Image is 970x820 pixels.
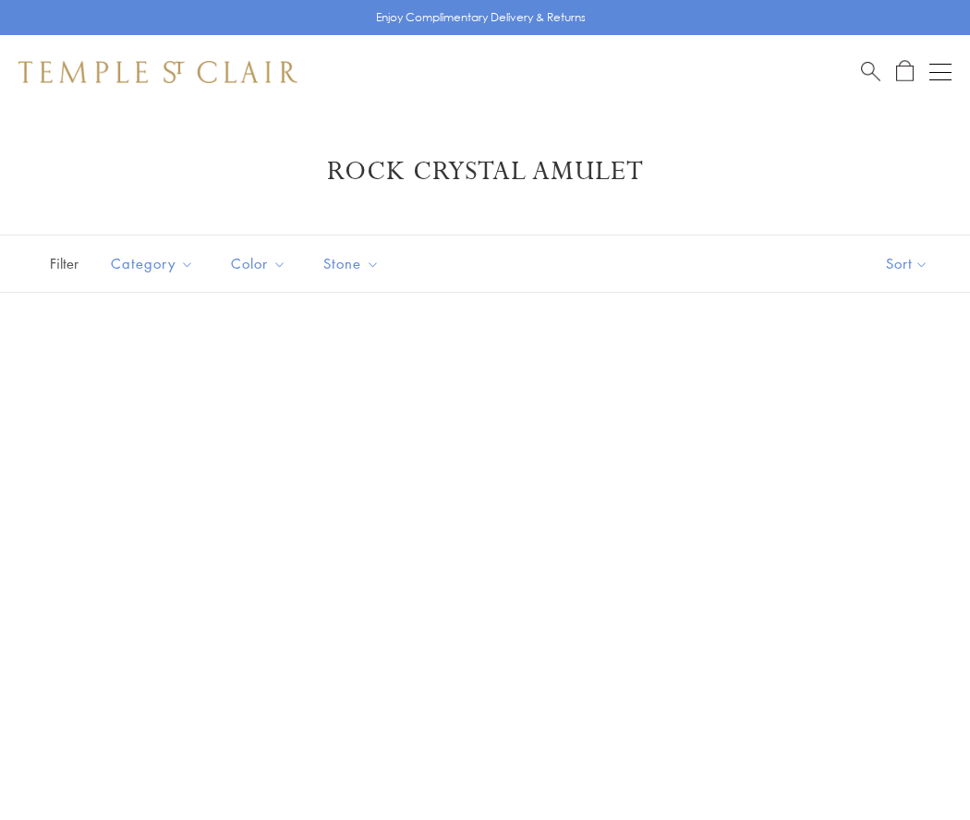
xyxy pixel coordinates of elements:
[861,60,880,83] a: Search
[844,235,970,292] button: Show sort by
[217,243,300,284] button: Color
[929,61,952,83] button: Open navigation
[376,8,586,27] p: Enjoy Complimentary Delivery & Returns
[18,61,297,83] img: Temple St. Clair
[102,252,208,275] span: Category
[309,243,394,284] button: Stone
[97,243,208,284] button: Category
[896,60,914,83] a: Open Shopping Bag
[222,252,300,275] span: Color
[46,155,924,188] h1: Rock Crystal Amulet
[314,252,394,275] span: Stone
